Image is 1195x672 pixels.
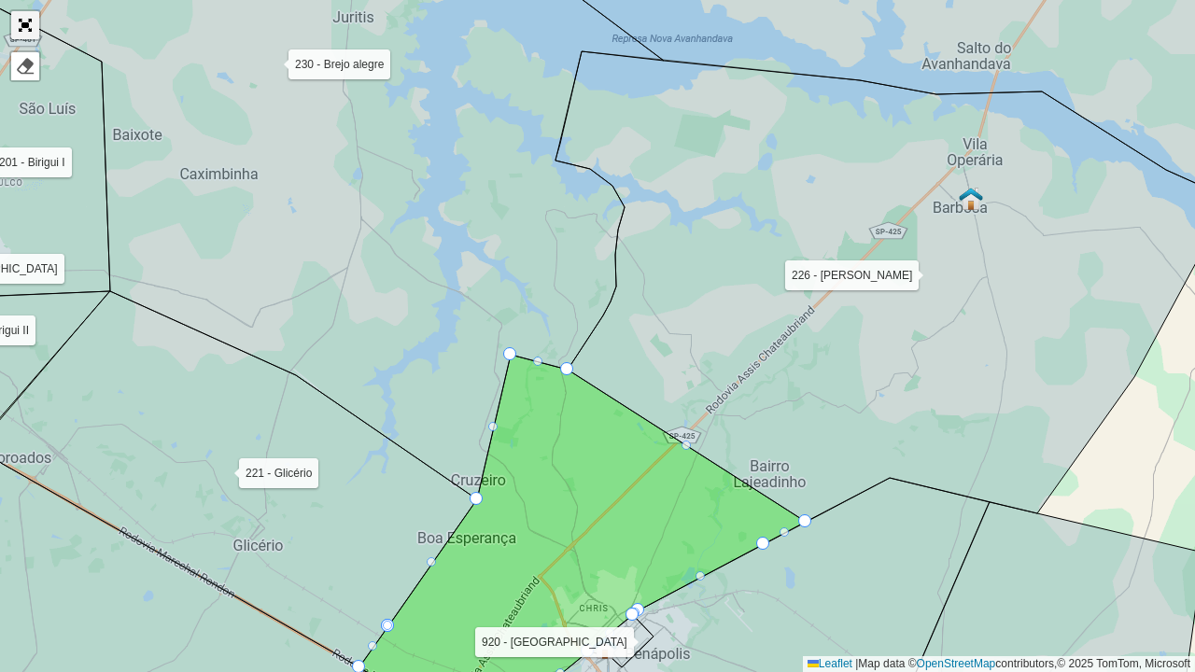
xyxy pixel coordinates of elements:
[11,52,39,80] div: Remover camada(s)
[959,187,983,211] img: BARBOSA
[855,657,858,670] span: |
[11,11,39,39] a: Abrir mapa em tela cheia
[593,636,617,660] img: PENÁPOLIS
[803,656,1195,672] div: Map data © contributors,© 2025 TomTom, Microsoft
[917,657,996,670] a: OpenStreetMap
[808,657,852,670] a: Leaflet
